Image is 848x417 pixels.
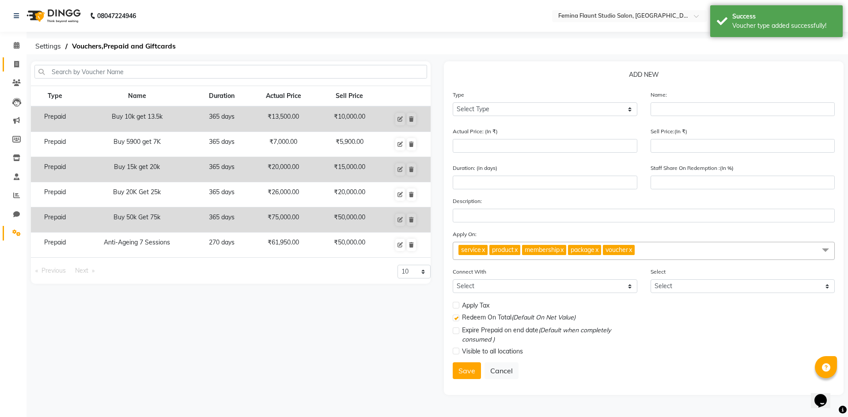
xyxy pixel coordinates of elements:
td: Prepaid [31,182,79,207]
td: Buy 50k Get 75k [79,207,195,233]
td: ₹26,000.00 [249,182,318,207]
a: x [481,246,485,254]
td: ₹10,000.00 [318,106,381,132]
td: 365 days [195,207,249,233]
p: ADD NEW [453,70,835,83]
td: Prepaid [31,157,79,182]
td: Buy 20K Get 25k [79,182,195,207]
label: Apply On: [453,230,477,238]
td: Prepaid [31,132,79,157]
span: Previous [42,267,66,274]
img: logo [23,4,83,28]
span: Settings [31,38,65,54]
span: Redeem On Total [462,313,575,324]
th: Sell Price [318,86,381,107]
label: Duration: (in days) [453,164,497,172]
iframe: chat widget [811,382,839,408]
span: Vouchers,Prepaid and Giftcards [68,38,180,54]
a: x [628,246,632,254]
td: 365 days [195,132,249,157]
label: Actual Price: (In ₹) [453,128,498,135]
td: Buy 10k get 13.5k [79,106,195,132]
span: Expire Prepaid on end date [462,326,637,344]
th: Actual Price [249,86,318,107]
span: Next [75,267,88,274]
td: ₹13,500.00 [249,106,318,132]
td: Buy 5900 get 7K [79,132,195,157]
td: ₹50,000.00 [318,233,381,258]
td: 365 days [195,182,249,207]
th: Type [31,86,79,107]
span: service [461,246,481,254]
label: Staff Share On Redemption :(In %) [651,164,734,172]
td: 365 days [195,157,249,182]
td: ₹20,000.00 [249,157,318,182]
span: package [571,246,594,254]
div: Success [732,12,836,21]
td: ₹75,000.00 [249,207,318,233]
input: Search by Voucher Name [34,65,427,79]
label: Type [453,91,464,99]
td: Prepaid [31,233,79,258]
td: ₹20,000.00 [318,182,381,207]
th: Duration [195,86,249,107]
td: Anti-Ageing 7 Sessions [79,233,195,258]
button: Save [453,362,481,379]
a: x [514,246,518,254]
label: Connect With [453,268,486,276]
label: Description: [453,197,482,205]
td: 365 days [195,106,249,132]
span: membership [525,246,560,254]
a: x [560,246,564,254]
th: Name [79,86,195,107]
td: ₹61,950.00 [249,233,318,258]
nav: Pagination [31,265,224,277]
span: Apply Tax [462,301,489,310]
b: 08047224946 [97,4,136,28]
label: Select [651,268,666,276]
td: Prepaid [31,207,79,233]
td: ₹50,000.00 [318,207,381,233]
label: Sell Price:(In ₹) [651,128,687,135]
span: (Default On Net Value) [511,313,575,321]
td: Prepaid [31,106,79,132]
a: x [594,246,598,254]
td: ₹15,000.00 [318,157,381,182]
span: voucher [606,246,628,254]
td: ₹7,000.00 [249,132,318,157]
span: product [492,246,514,254]
td: Buy 15k get 20k [79,157,195,182]
td: 270 days [195,233,249,258]
button: Cancel [485,362,519,379]
span: Visible to all locations [462,347,523,356]
div: Voucher type added successfully! [732,21,836,30]
label: Name: [651,91,667,99]
td: ₹5,900.00 [318,132,381,157]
